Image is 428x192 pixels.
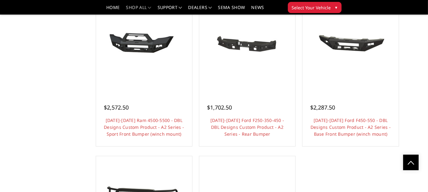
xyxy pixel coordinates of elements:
[104,104,129,111] span: $2,572.50
[218,5,245,14] a: SEMA Show
[310,104,335,111] span: $2,287.50
[126,5,151,14] a: shop all
[292,4,331,11] span: Select Your Vehicle
[207,104,232,111] span: $1,702.50
[98,22,191,66] img: 2019-2025 Ram 4500-5500 - DBL Designs Custom Product - A2 Series - Sport Front Bumper (winch mount)
[311,117,391,137] a: [DATE]-[DATE] Ford F450-550 - DBL Designs Custom Product - A2 Series - Base Front Bumper (winch m...
[397,162,428,192] iframe: Chat Widget
[251,5,264,14] a: News
[106,5,120,14] a: Home
[104,117,184,137] a: [DATE]-[DATE] Ram 4500-5500 - DBL Designs Custom Product - A2 Series - Sport Front Bumper (winch ...
[188,5,212,14] a: Dealers
[288,2,342,13] button: Select Your Vehicle
[403,155,419,170] a: Click to Top
[335,4,338,11] span: ▾
[210,117,284,137] a: [DATE]-[DATE] Ford F250-350-450 - DBL Designs Custom Product - A2 Series - Rear Bumper
[158,5,182,14] a: Support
